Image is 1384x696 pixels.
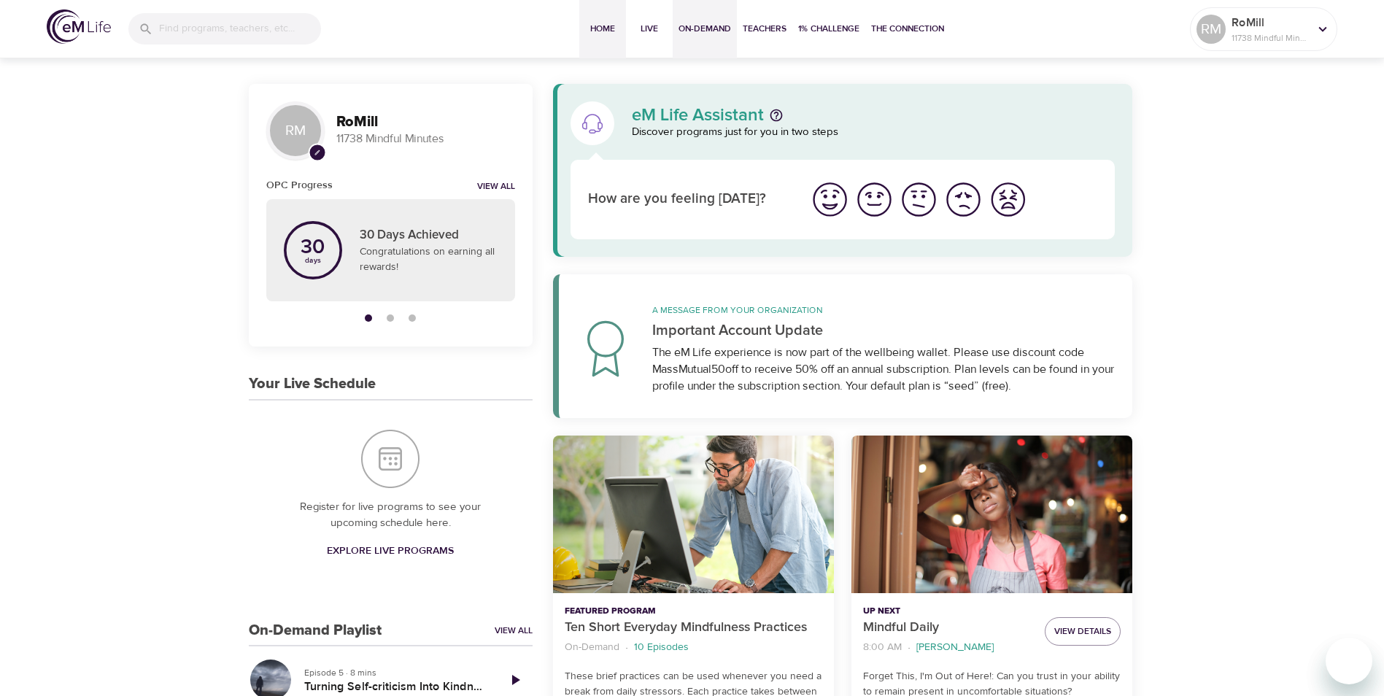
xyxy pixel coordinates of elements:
[249,622,382,639] h3: On-Demand Playlist
[899,179,939,220] img: ok
[988,179,1028,220] img: worst
[301,258,325,263] p: days
[278,499,503,532] p: Register for live programs to see your upcoming schedule here.
[854,179,894,220] img: good
[941,177,986,222] button: I'm feeling bad
[852,177,897,222] button: I'm feeling good
[1196,15,1226,44] div: RM
[159,13,321,45] input: Find programs, teachers, etc...
[1232,31,1309,45] p: 11738 Mindful Minutes
[863,640,902,655] p: 8:00 AM
[565,640,619,655] p: On-Demand
[916,640,994,655] p: [PERSON_NAME]
[336,131,515,147] p: 11738 Mindful Minutes
[679,21,731,36] span: On-Demand
[798,21,859,36] span: 1% Challenge
[249,376,376,393] h3: Your Live Schedule
[477,181,515,193] a: View all notifications
[47,9,111,44] img: logo
[361,430,420,488] img: Your Live Schedule
[871,21,944,36] span: The Connection
[851,436,1132,594] button: Mindful Daily
[632,124,1116,141] p: Discover programs just for you in two steps
[553,436,834,594] button: Ten Short Everyday Mindfulness Practices
[336,114,515,131] h3: RoMill
[1054,624,1111,639] span: View Details
[808,177,852,222] button: I'm feeling great
[266,177,333,193] h6: OPC Progress
[986,177,1030,222] button: I'm feeling worst
[652,303,1116,317] p: A message from your organization
[585,21,620,36] span: Home
[588,189,790,210] p: How are you feeling [DATE]?
[321,538,460,565] a: Explore Live Programs
[301,237,325,258] p: 30
[634,640,689,655] p: 10 Episodes
[495,625,533,637] a: View All
[1232,14,1309,31] p: RoMill
[652,320,1116,341] p: Important Account Update
[632,107,764,124] p: eM Life Assistant
[908,638,911,657] li: ·
[625,638,628,657] li: ·
[360,244,498,275] p: Congratulations on earning all rewards!
[897,177,941,222] button: I'm feeling ok
[304,666,486,679] p: Episode 5 · 8 mins
[565,638,822,657] nav: breadcrumb
[327,542,454,560] span: Explore Live Programs
[632,21,667,36] span: Live
[810,179,850,220] img: great
[652,344,1116,395] div: The eM Life experience is now part of the wellbeing wallet. Please use discount code MassMutual50...
[360,226,498,245] p: 30 Days Achieved
[863,638,1033,657] nav: breadcrumb
[581,112,604,135] img: eM Life Assistant
[565,605,822,618] p: Featured Program
[565,618,822,638] p: Ten Short Everyday Mindfulness Practices
[1326,638,1372,684] iframe: Button to launch messaging window
[863,605,1033,618] p: Up Next
[1045,617,1121,646] button: View Details
[304,679,486,695] h5: Turning Self-criticism Into Kindness
[863,618,1033,638] p: Mindful Daily
[743,21,786,36] span: Teachers
[943,179,983,220] img: bad
[266,101,325,160] div: RM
